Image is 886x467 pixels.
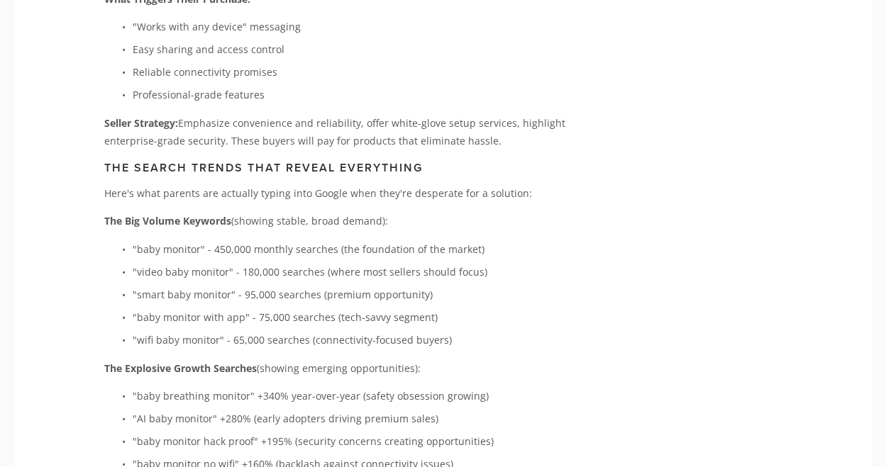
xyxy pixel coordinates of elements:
[133,63,602,81] p: Reliable connectivity promises
[104,359,602,377] p: (showing emerging opportunities):
[104,114,602,150] p: Emphasize convenience and reliability, offer white-glove setup services, highlight enterprise-gra...
[104,361,257,375] strong: The Explosive Growth Searches
[104,161,602,174] h3: The Search Trends That Reveal Everything
[133,86,602,103] p: Professional-grade features
[133,410,602,427] p: "AI baby monitor" +280% (early adopters driving premium sales)
[133,308,602,326] p: "baby monitor with app" - 75,000 searches (tech-savvy segment)
[133,40,602,58] p: Easy sharing and access control
[133,432,602,450] p: "baby monitor hack proof" +195% (security concerns creating opportunities)
[104,212,602,230] p: (showing stable, broad demand):
[133,263,602,281] p: "video baby monitor" - 180,000 searches (where most sellers should focus)
[104,214,231,227] strong: The Big Volume Keywords
[133,387,602,405] p: "baby breathing monitor" +340% year-over-year (safety obsession growing)
[133,286,602,303] p: "smart baby monitor" - 95,000 searches (premium opportunity)
[104,184,602,202] p: Here's what parents are actually typing into Google when they're desperate for a solution:
[133,331,602,349] p: "wifi baby monitor" - 65,000 searches (connectivity-focused buyers)
[133,240,602,258] p: "baby monitor" - 450,000 monthly searches (the foundation of the market)
[104,116,178,130] strong: Seller Strategy:
[133,18,602,35] p: "Works with any device" messaging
